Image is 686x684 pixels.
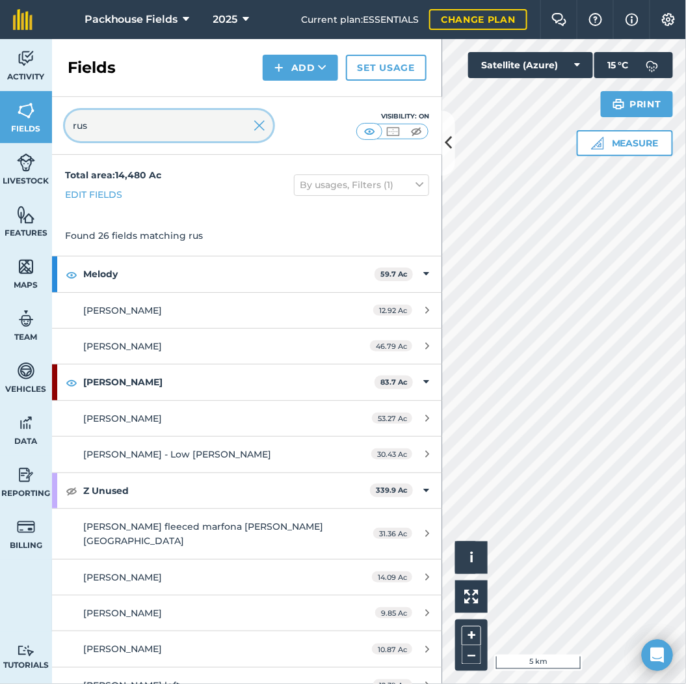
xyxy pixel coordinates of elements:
[375,607,412,618] span: 9.85 Ac
[380,377,408,387] strong: 83.7 Ac
[83,571,162,583] span: [PERSON_NAME]
[385,125,401,138] img: svg+xml;base64,PHN2ZyB4bWxucz0iaHR0cDovL3d3dy53My5vcmcvMjAwMC9zdmciIHdpZHRoPSI1MCIgaGVpZ2h0PSI0MC...
[613,96,625,112] img: svg+xml;base64,PHN2ZyB4bWxucz0iaHR0cDovL3d3dy53My5vcmcvMjAwMC9zdmciIHdpZHRoPSIxOSIgaGVpZ2h0PSIyNC...
[429,9,527,30] a: Change plan
[68,57,116,78] h2: Fields
[356,111,429,122] div: Visibility: On
[83,364,375,400] strong: [PERSON_NAME]
[551,13,567,26] img: Two speech bubbles overlapping with the left bubble in the forefront
[263,55,338,81] button: Add
[17,257,35,277] img: svg+xml;base64,PHN2ZyB4bWxucz0iaHR0cDovL3d3dy53My5vcmcvMjAwMC9zdmciIHdpZHRoPSI1NiIgaGVpZ2h0PSI2MC...
[52,509,442,559] a: [PERSON_NAME] fleeced marfona [PERSON_NAME][GEOGRAPHIC_DATA]31.36 Ac
[52,437,442,472] a: [PERSON_NAME] - Low [PERSON_NAME]30.43 Ac
[373,528,412,539] span: 31.36 Ac
[376,486,408,495] strong: 339.9 Ac
[380,269,408,279] strong: 59.7 Ac
[469,549,473,566] span: i
[362,125,378,138] img: svg+xml;base64,PHN2ZyB4bWxucz0iaHR0cDovL3d3dy53My5vcmcvMjAwMC9zdmciIHdpZHRoPSI1MCIgaGVpZ2h0PSI0MC...
[66,375,77,390] img: svg+xml;base64,PHN2ZyB4bWxucz0iaHR0cDovL3d3dy53My5vcmcvMjAwMC9zdmciIHdpZHRoPSIxOCIgaGVpZ2h0PSIyNC...
[52,215,442,256] div: Found 26 fields matching rus
[66,267,77,282] img: svg+xml;base64,PHN2ZyB4bWxucz0iaHR0cDovL3d3dy53My5vcmcvMjAwMC9zdmciIHdpZHRoPSIxOCIgaGVpZ2h0PSIyNC...
[577,130,673,156] button: Measure
[254,118,265,133] img: svg+xml;base64,PHN2ZyB4bWxucz0iaHR0cDovL3d3dy53My5vcmcvMjAwMC9zdmciIHdpZHRoPSIyMiIgaGVpZ2h0PSIzMC...
[408,125,425,138] img: svg+xml;base64,PHN2ZyB4bWxucz0iaHR0cDovL3d3dy53My5vcmcvMjAwMC9zdmciIHdpZHRoPSI1MCIgaGVpZ2h0PSI0MC...
[17,49,35,68] img: svg+xml;base64,PD94bWwgdmVyc2lvbj0iMS4wIiBlbmNvZGluZz0idXRmLTgiPz4KPCEtLSBHZW5lcmF0b3I6IEFkb2JlIE...
[65,169,161,181] strong: Total area : 14,480 Ac
[213,12,238,27] span: 2025
[372,644,412,655] span: 10.87 Ac
[607,52,629,78] span: 15 ° C
[626,12,639,27] img: svg+xml;base64,PHN2ZyB4bWxucz0iaHR0cDovL3d3dy53My5vcmcvMjAwMC9zdmciIHdpZHRoPSIxNyIgaGVpZ2h0PSIxNy...
[370,340,412,351] span: 46.79 Ac
[588,13,603,26] img: A question mark icon
[371,448,412,459] span: 30.43 Ac
[13,9,33,30] img: fieldmargin Logo
[52,560,442,595] a: [PERSON_NAME]14.09 Ac
[455,541,488,574] button: i
[52,329,442,364] a: [PERSON_NAME]46.79 Ac
[52,293,442,328] a: [PERSON_NAME]12.92 Ac
[17,361,35,381] img: svg+xml;base64,PD94bWwgdmVyc2lvbj0iMS4wIiBlbmNvZGluZz0idXRmLTgiPz4KPCEtLSBHZW5lcmF0b3I6IEFkb2JlIE...
[661,13,676,26] img: A cog icon
[372,571,412,582] span: 14.09 Ac
[294,174,429,195] button: By usages, Filters (1)
[85,12,178,27] span: Packhouse Fields
[66,483,77,499] img: svg+xml;base64,PHN2ZyB4bWxucz0iaHR0cDovL3d3dy53My5vcmcvMjAwMC9zdmciIHdpZHRoPSIxOCIgaGVpZ2h0PSIyNC...
[642,640,673,671] div: Open Intercom Messenger
[17,309,35,329] img: svg+xml;base64,PD94bWwgdmVyc2lvbj0iMS4wIiBlbmNvZGluZz0idXRmLTgiPz4KPCEtLSBHZW5lcmF0b3I6IEFkb2JlIE...
[464,590,479,604] img: Four arrows, one pointing top left, one top right, one bottom right and the last bottom left
[462,646,481,664] button: –
[462,626,481,646] button: +
[17,645,35,657] img: svg+xml;base64,PD94bWwgdmVyc2lvbj0iMS4wIiBlbmNvZGluZz0idXRmLTgiPz4KPCEtLSBHZW5lcmF0b3I6IEFkb2JlIE...
[17,465,35,485] img: svg+xml;base64,PD94bWwgdmVyc2lvbj0iMS4wIiBlbmNvZGluZz0idXRmLTgiPz4KPCEtLSBHZW5lcmF0b3I6IEFkb2JlIE...
[52,256,442,292] div: Melody59.7 Ac
[372,413,412,424] span: 53.27 Ac
[83,521,323,547] span: [PERSON_NAME] fleeced marfona [PERSON_NAME][GEOGRAPHIC_DATA]
[301,12,419,27] span: Current plan : ESSENTIALS
[65,110,273,141] input: Search
[591,137,604,150] img: Ruler icon
[346,55,427,81] a: Set usage
[52,631,442,666] a: [PERSON_NAME]10.87 Ac
[83,413,162,424] span: [PERSON_NAME]
[52,401,442,436] a: [PERSON_NAME]53.27 Ac
[468,52,593,78] button: Satellite (Azure)
[601,91,674,117] button: Print
[594,52,673,78] button: 15 °C
[83,305,162,316] span: [PERSON_NAME]
[52,364,442,400] div: [PERSON_NAME]83.7 Ac
[52,473,442,508] div: Z Unused339.9 Ac
[17,153,35,172] img: svg+xml;base64,PD94bWwgdmVyc2lvbj0iMS4wIiBlbmNvZGluZz0idXRmLTgiPz4KPCEtLSBHZW5lcmF0b3I6IEFkb2JlIE...
[83,607,162,619] span: [PERSON_NAME]
[83,473,370,508] strong: Z Unused
[17,101,35,120] img: svg+xml;base64,PHN2ZyB4bWxucz0iaHR0cDovL3d3dy53My5vcmcvMjAwMC9zdmciIHdpZHRoPSI1NiIgaGVpZ2h0PSI2MC...
[83,340,162,352] span: [PERSON_NAME]
[17,517,35,537] img: svg+xml;base64,PD94bWwgdmVyc2lvbj0iMS4wIiBlbmNvZGluZz0idXRmLTgiPz4KPCEtLSBHZW5lcmF0b3I6IEFkb2JlIE...
[83,643,162,655] span: [PERSON_NAME]
[17,205,35,225] img: svg+xml;base64,PHN2ZyB4bWxucz0iaHR0cDovL3d3dy53My5vcmcvMjAwMC9zdmciIHdpZHRoPSI1NiIgaGVpZ2h0PSI2MC...
[83,448,271,460] span: [PERSON_NAME] - Low [PERSON_NAME]
[639,52,665,78] img: svg+xml;base64,PD94bWwgdmVyc2lvbj0iMS4wIiBlbmNvZGluZz0idXRmLTgiPz4KPCEtLSBHZW5lcmF0b3I6IEFkb2JlIE...
[65,187,122,202] a: Edit fields
[52,595,442,631] a: [PERSON_NAME]9.85 Ac
[83,256,375,292] strong: Melody
[17,413,35,433] img: svg+xml;base64,PD94bWwgdmVyc2lvbj0iMS4wIiBlbmNvZGluZz0idXRmLTgiPz4KPCEtLSBHZW5lcmF0b3I6IEFkb2JlIE...
[373,305,412,316] span: 12.92 Ac
[274,60,284,75] img: svg+xml;base64,PHN2ZyB4bWxucz0iaHR0cDovL3d3dy53My5vcmcvMjAwMC9zdmciIHdpZHRoPSIxNCIgaGVpZ2h0PSIyNC...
